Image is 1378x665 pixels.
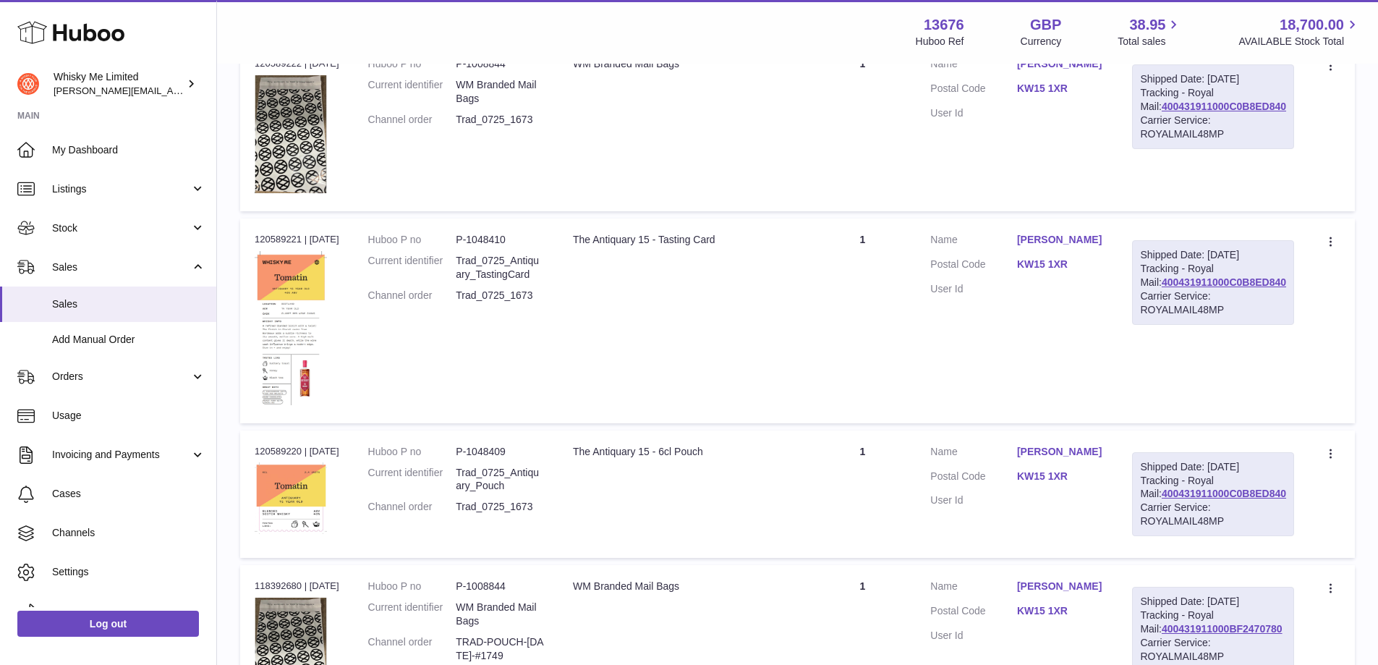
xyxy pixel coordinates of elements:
td: 1 [809,219,916,423]
div: Tracking - Royal Mail: [1132,64,1294,148]
span: [PERSON_NAME][EMAIL_ADDRESS][DOMAIN_NAME] [54,85,290,96]
span: Channels [52,526,205,540]
a: KW15 1XR [1017,82,1104,96]
span: Invoicing and Payments [52,448,190,462]
span: 18,700.00 [1280,15,1344,35]
a: 400431911000C0B8ED840 [1162,101,1286,112]
strong: GBP [1030,15,1061,35]
span: Listings [52,182,190,196]
a: [PERSON_NAME] [1017,580,1104,593]
span: Sales [52,261,190,274]
span: Cases [52,487,205,501]
dt: Current identifier [368,601,456,628]
strong: 13676 [924,15,964,35]
dd: Trad_0725_1673 [456,500,544,514]
dt: User Id [930,106,1017,120]
span: Usage [52,409,205,423]
dd: P-1008844 [456,57,544,71]
div: 118392680 | [DATE] [255,580,339,593]
span: Orders [52,370,190,384]
span: 38.95 [1129,15,1165,35]
dt: Current identifier [368,466,456,494]
dt: Huboo P no [368,445,456,459]
dd: WM Branded Mail Bags [456,601,544,628]
dt: Current identifier [368,78,456,106]
div: WM Branded Mail Bags [573,580,794,593]
dt: User Id [930,494,1017,507]
span: AVAILABLE Stock Total [1238,35,1361,48]
div: Carrier Service: ROYALMAIL48MP [1140,289,1286,317]
img: frances@whiskyshop.com [17,73,39,95]
dd: P-1048410 [456,233,544,247]
dd: Trad_0725_1673 [456,289,544,302]
dt: Postal Code [930,82,1017,99]
dt: Channel order [368,113,456,127]
dt: User Id [930,282,1017,296]
dt: Current identifier [368,254,456,281]
a: 18,700.00 AVAILABLE Stock Total [1238,15,1361,48]
div: The Antiquary 15 - Tasting Card [573,233,794,247]
img: 1750368585.png [255,251,327,405]
a: 400431911000C0B8ED840 [1162,276,1286,288]
dt: Channel order [368,635,456,663]
span: My Dashboard [52,143,205,157]
dd: Trad_0725_1673 [456,113,544,127]
a: KW15 1XR [1017,604,1104,618]
div: 120589221 | [DATE] [255,233,339,246]
div: Whisky Me Limited [54,70,184,98]
dt: Huboo P no [368,580,456,593]
dt: Name [930,57,1017,75]
a: KW15 1XR [1017,470,1104,483]
span: Stock [52,221,190,235]
div: Tracking - Royal Mail: [1132,452,1294,536]
a: 400431911000C0B8ED840 [1162,488,1286,499]
span: Returns [52,604,205,618]
a: [PERSON_NAME] [1017,233,1104,247]
img: 1750368472.png [255,462,327,534]
img: 1725358317.png [255,75,327,194]
dt: Channel order [368,500,456,514]
dd: TRAD-POUCH-[DATE]-#1749 [456,635,544,663]
div: Carrier Service: ROYALMAIL48MP [1140,501,1286,528]
div: Carrier Service: ROYALMAIL48MP [1140,114,1286,141]
a: 38.95 Total sales [1118,15,1182,48]
dt: Postal Code [930,604,1017,622]
div: 120589220 | [DATE] [255,445,339,458]
a: [PERSON_NAME] [1017,445,1104,459]
a: [PERSON_NAME] [1017,57,1104,71]
span: Settings [52,565,205,579]
dd: Trad_0725_Antiquary_TastingCard [456,254,544,281]
span: Sales [52,297,205,311]
div: Shipped Date: [DATE] [1140,460,1286,474]
dt: Postal Code [930,470,1017,487]
div: Shipped Date: [DATE] [1140,248,1286,262]
td: 1 [809,431,916,558]
div: Currency [1021,35,1062,48]
span: Add Manual Order [52,333,205,347]
dd: P-1048409 [456,445,544,459]
dd: P-1008844 [456,580,544,593]
dt: Huboo P no [368,233,456,247]
div: Carrier Service: ROYALMAIL48MP [1140,636,1286,664]
dt: Postal Code [930,258,1017,275]
div: WM Branded Mail Bags [573,57,794,71]
a: 400431911000BF2470780 [1162,623,1283,635]
dt: Name [930,233,1017,250]
div: Shipped Date: [DATE] [1140,72,1286,86]
a: Log out [17,611,199,637]
dt: Channel order [368,289,456,302]
dt: Name [930,580,1017,597]
dd: Trad_0725_Antiquary_Pouch [456,466,544,494]
dt: Huboo P no [368,57,456,71]
dt: Name [930,445,1017,462]
div: Shipped Date: [DATE] [1140,595,1286,609]
span: Total sales [1118,35,1182,48]
a: KW15 1XR [1017,258,1104,271]
dd: WM Branded Mail Bags [456,78,544,106]
dt: User Id [930,629,1017,643]
div: Tracking - Royal Mail: [1132,240,1294,324]
div: Huboo Ref [916,35,964,48]
td: 1 [809,43,916,211]
div: The Antiquary 15 - 6cl Pouch [573,445,794,459]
